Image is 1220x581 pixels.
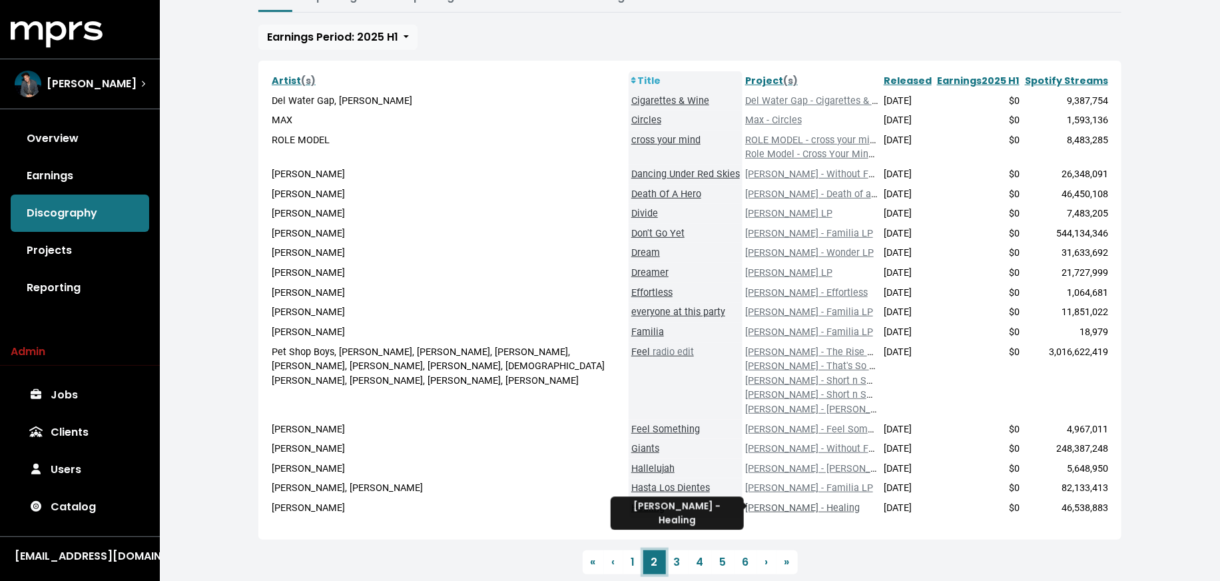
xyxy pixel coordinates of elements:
a: [PERSON_NAME] - Familia LP [745,482,873,494]
td: [DATE] [881,91,934,111]
a: [PERSON_NAME] - Wonder LP [745,247,874,259]
td: 46,450,108 [1022,185,1111,205]
td: [DATE] [881,459,934,479]
td: [DATE] [881,322,934,342]
a: Reporting [11,269,149,306]
a: Death Of A Hero [631,189,701,200]
td: [DATE] [881,204,934,224]
a: 4 [689,550,712,574]
a: 6 [735,550,757,574]
span: radio edit [650,346,694,358]
a: Overview [11,120,149,157]
td: 21,727,999 [1022,263,1111,283]
a: cross your mind [631,135,701,146]
td: 5,648,950 [1022,459,1111,479]
div: $0 [937,94,1020,109]
a: Dancing Under Red Skies [631,169,740,180]
a: Cigarettes & Wine [631,95,709,107]
td: [PERSON_NAME], [PERSON_NAME] [269,478,629,498]
td: [DATE] [881,420,934,440]
th: Title [629,71,743,91]
a: Project(s) [745,74,798,87]
a: [PERSON_NAME] - The Rise and Fall of a Midewest Princess LP & Love Me Anyway [745,346,1105,358]
td: [PERSON_NAME] [269,459,629,479]
td: [PERSON_NAME] [269,185,629,205]
a: [PERSON_NAME] LP [745,208,832,219]
span: » [784,554,790,570]
a: Hallelujah [631,463,675,474]
a: Released [884,74,932,87]
span: [PERSON_NAME] [47,76,137,92]
td: 1,064,681 [1022,283,1111,303]
a: ROLE MODEL - cross your mind [745,135,880,146]
td: [DATE] [881,478,934,498]
a: Giants [631,443,659,454]
a: Role Model - Cross Your Mind, A Little More Time [745,149,960,160]
a: Spotify Streams [1025,74,1108,87]
a: Don't Go Yet [631,228,685,239]
td: [PERSON_NAME] [269,243,629,263]
a: Users [11,451,149,488]
a: Familia [631,326,664,338]
td: [DATE] [881,498,934,518]
a: Jobs [11,376,149,414]
button: Earnings Period: 2025 H1 [258,25,418,50]
td: 1,593,136 [1022,111,1111,131]
a: Effortless [631,287,673,298]
td: [DATE] [881,342,934,420]
span: « [591,554,596,570]
div: [EMAIL_ADDRESS][DOMAIN_NAME] [15,548,145,564]
td: 4,967,011 [1022,420,1111,440]
span: › [765,554,768,570]
td: [DATE] [881,165,934,185]
td: [DATE] [881,131,934,165]
td: [DATE] [881,224,934,244]
div: $0 [937,422,1020,437]
td: 7,483,205 [1022,204,1111,224]
a: Hasta Los Dientes [631,482,710,494]
div: $0 [937,133,1020,148]
a: [PERSON_NAME] - Healing [745,502,860,514]
span: (s) [301,74,316,87]
a: Max - Circles [745,115,802,126]
div: $0 [937,227,1020,241]
span: (s) [783,74,798,87]
td: [PERSON_NAME] [269,420,629,440]
a: Clients [11,414,149,451]
a: Circles [631,115,661,126]
button: [EMAIL_ADDRESS][DOMAIN_NAME] [11,548,149,565]
td: 8,483,285 [1022,131,1111,165]
div: $0 [937,345,1020,360]
div: $0 [937,286,1020,300]
a: [PERSON_NAME] - [PERSON_NAME] LP [745,463,914,474]
td: [PERSON_NAME] [269,439,629,459]
a: Projects [11,232,149,269]
a: mprs logo [11,26,103,41]
a: [PERSON_NAME] - Effortless [745,287,868,298]
div: $0 [937,325,1020,340]
div: $0 [937,113,1020,128]
a: [PERSON_NAME] - Death of a Hero [745,189,894,200]
td: 26,348,091 [1022,165,1111,185]
a: [PERSON_NAME] - Without Fear LP [745,169,896,180]
td: Pet Shop Boys, [PERSON_NAME], [PERSON_NAME], [PERSON_NAME], [PERSON_NAME], [PERSON_NAME], [PERSON... [269,342,629,420]
td: [DATE] [881,263,934,283]
a: [PERSON_NAME] - Familia LP [745,228,873,239]
div: $0 [937,187,1020,202]
div: $0 [937,462,1020,476]
a: 3 [666,550,689,574]
a: Earnings2025 H1 [937,74,1020,87]
div: $0 [937,266,1020,281]
span: ‹ [612,554,615,570]
a: [PERSON_NAME] - [PERSON_NAME] LP [745,404,914,415]
td: [DATE] [881,439,934,459]
div: $0 [937,442,1020,456]
td: [DATE] [881,185,934,205]
a: [PERSON_NAME] - Short n Sweet (LP) [745,389,908,400]
td: 248,387,248 [1022,439,1111,459]
a: 5 [712,550,735,574]
img: The selected account / producer [15,71,41,97]
a: Divide [631,208,658,219]
a: Artist(s) [272,74,316,87]
a: [PERSON_NAME] - Without Fear LP [745,443,896,454]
